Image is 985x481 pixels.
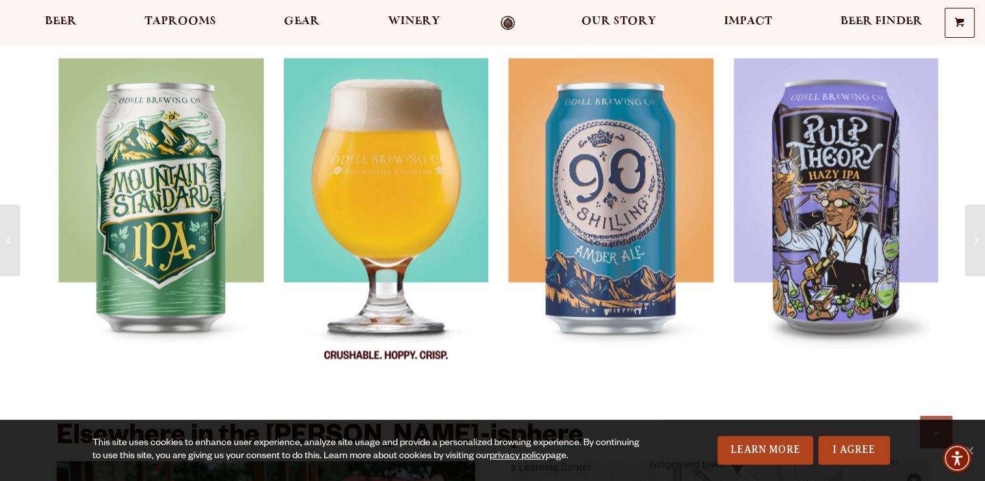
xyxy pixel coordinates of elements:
a: Good Behavior Crushable IPA 4.0 ABV Good Behavior Good Behavior [281,14,491,384]
a: 90 Shilling Ale [PERSON_NAME] 5.3 ABV 90 Shilling Ale 90 Shilling Ale [506,14,716,384]
span: Beer [45,16,77,27]
a: I Agree [818,436,890,465]
span: Impact [724,16,772,27]
span: Taprooms [145,16,216,27]
a: Beer [36,16,85,31]
a: Pulp Theory Hazy IPA 7.5 ABV Pulp Theory Pulp Theory [731,14,941,384]
div: This site uses cookies to enhance user experience, analyze site usage and provide a personalized ... [92,437,645,463]
p: [PERSON_NAME] [506,37,568,58]
a: Mountain Standard Mountain Style IPA 6.5 ABV Mountain Standard Mountain Standard [57,14,266,384]
img: Mountain Standard [59,58,263,384]
a: Our Story [573,16,665,31]
p: Hazy IPA [731,37,766,58]
span: Beer Finder [840,16,922,27]
p: 6.5 ABV [236,37,266,58]
p: 7.5 ABV [913,37,941,58]
p: 5.3 ABV [687,37,715,58]
img: Pulp Theory [734,58,939,384]
img: 90 Shilling Ale [508,58,713,384]
span: Gear [284,16,320,27]
a: Odell Home [484,16,533,31]
a: Scroll to top [920,416,952,448]
div: Accessibility Menu [943,444,971,473]
a: Gear [275,16,328,31]
a: Impact [715,16,781,31]
p: Crushable IPA [281,37,341,58]
a: Beer Finder [831,16,930,31]
p: 4.0 ABV [461,37,491,58]
p: Mountain Style IPA [57,37,138,58]
a: Taprooms [136,16,225,31]
a: Learn More [717,436,813,465]
a: privacy policy [490,452,546,462]
a: Winery [380,16,449,31]
img: Good Behavior [284,58,489,384]
span: Our Story [581,16,656,27]
span: Winery [388,16,440,27]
